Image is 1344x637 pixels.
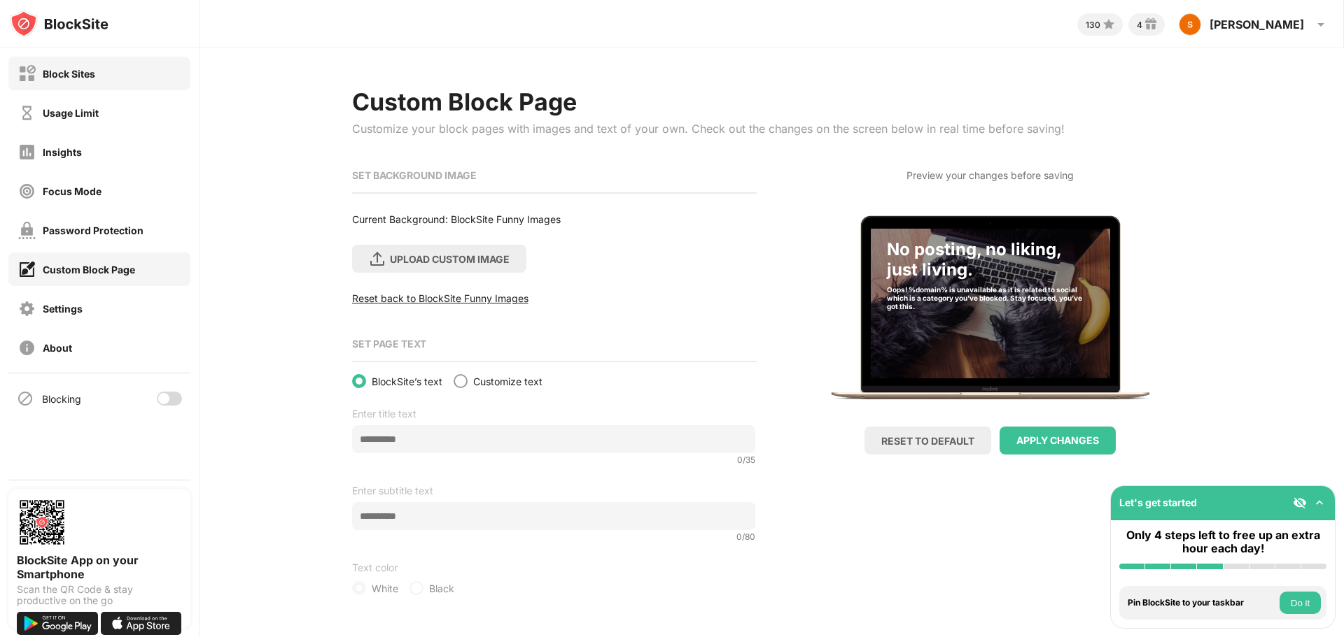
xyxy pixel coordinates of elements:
div: Scan the QR Code & stay productive on the go [17,584,182,606]
div: Oops! %domain% is unavailable as it is related to social which is a category you've blocked. Stay... [887,285,1094,310]
div: UPLOAD CUSTOM IMAGE [390,253,510,265]
div: Enter subtitle text [352,485,755,496]
img: about-off.svg [18,339,36,357]
img: customize-block-page-on.svg [18,261,36,278]
span: White [372,582,398,594]
div: Current Background : BlockSite Funny Images [352,213,755,225]
div: Blocking [42,393,81,405]
img: ACg8ocK1D1bjO54sJnYK0i82Sai6onBReL3mlGuayS46ecX6KGe6pQ=s96-c [1179,13,1201,36]
div: 0 / 35 [737,455,755,465]
div: Text color [352,561,755,573]
div: 4 [1137,20,1142,30]
img: settings-off.svg [18,300,36,317]
div: Enter title text [352,408,755,420]
img: eye-not-visible.svg [1293,496,1307,510]
div: BlockSite App on your Smartphone [17,553,182,581]
img: reward-small.svg [1142,16,1159,33]
div: Block Sites [43,68,95,80]
div: [PERSON_NAME] [1210,17,1304,31]
div: Focus Mode [43,185,101,197]
div: 0 / 80 [736,531,755,542]
div: About [43,342,72,354]
span: Black [429,582,454,594]
div: Preview your changes before saving [906,169,1074,181]
div: 130 [1086,20,1100,30]
img: get-it-on-google-play.svg [17,612,98,635]
div: Customize your block pages with images and text of your own. Check out the changes on the screen ... [352,122,1065,136]
div: Only 4 steps left to free up an extra hour each day! [1119,529,1326,555]
img: options-page-qr-code.png [17,497,67,547]
span: Customize text [473,375,542,387]
img: blocking-icon.svg [17,390,34,407]
div: Settings [43,303,83,315]
img: focus-off.svg [18,182,36,200]
button: Do it [1280,592,1321,614]
div: SET BACKGROUND IMAGE [352,169,755,181]
div: Insights [43,146,82,158]
img: password-protection-off.svg [18,222,36,239]
img: category-socialNetworksAndOnlineCommunities-001.jpg [871,229,1110,378]
img: block-off.svg [18,65,36,83]
div: SET PAGE TEXT [352,338,755,350]
img: insights-off.svg [18,143,36,161]
div: Password Protection [43,224,143,236]
div: RESET TO DEFAULT [881,435,974,447]
div: Custom Block Page [43,264,135,275]
img: download-on-the-app-store.svg [101,612,182,635]
div: No posting, no liking, just living. [887,239,1094,294]
div: Custom Block Page [352,87,1065,116]
div: APPLY CHANGES [1016,435,1099,446]
img: omni-setup-toggle.svg [1312,496,1326,510]
span: BlockSite’s text [372,375,442,387]
div: Pin BlockSite to your taskbar [1128,598,1276,608]
div: Reset back to BlockSite Funny Images [352,292,755,304]
div: Let's get started [1119,496,1197,508]
img: logo-blocksite.svg [10,10,108,38]
div: Usage Limit [43,107,99,119]
img: time-usage-off.svg [18,104,36,122]
img: points-small.svg [1100,16,1117,33]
